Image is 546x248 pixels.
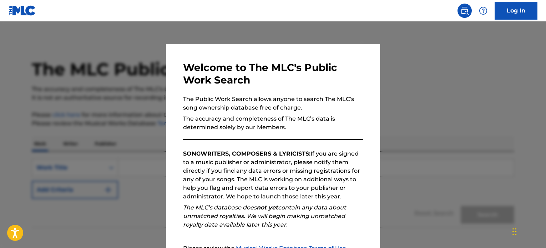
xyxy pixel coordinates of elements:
div: Help [476,4,490,18]
a: Log In [495,2,537,20]
img: MLC Logo [9,5,36,16]
p: The Public Work Search allows anyone to search The MLC’s song ownership database free of charge. [183,95,363,112]
em: The MLC’s database does contain any data about unmatched royalties. We will begin making unmatche... [183,204,346,228]
img: help [479,6,487,15]
h3: Welcome to The MLC's Public Work Search [183,61,363,86]
img: search [460,6,469,15]
strong: SONGWRITERS, COMPOSERS & LYRICISTS: [183,150,310,157]
strong: not yet [257,204,278,211]
iframe: Chat Widget [510,214,546,248]
div: Drag [512,221,517,242]
p: The accuracy and completeness of The MLC’s data is determined solely by our Members. [183,115,363,132]
p: If you are signed to a music publisher or administrator, please notify them directly if you find ... [183,150,363,201]
a: Public Search [457,4,472,18]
